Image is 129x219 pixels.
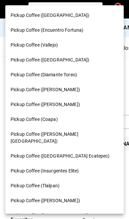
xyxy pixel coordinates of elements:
[11,116,58,123] span: Pickup Coffee (Coapa)
[5,112,124,127] div: Pickup Coffee (Coapa)
[11,153,110,160] span: Pickup Coffee ([GEOGRAPHIC_DATA] Ecatepec)
[11,182,60,189] span: Pickup Coffee (Tlalpan)
[5,23,124,38] div: Pickup Coffee (Encuentro Fortuna)
[11,42,58,49] span: Pickup Coffee (Vallejo)
[11,56,89,63] span: Pickup Coffee ([GEOGRAPHIC_DATA])
[5,38,124,53] div: Pickup Coffee (Vallejo)
[5,127,124,149] div: Pickup Coffee ([PERSON_NAME][GEOGRAPHIC_DATA])
[11,27,83,34] span: Pickup Coffee (Encuentro Fortuna)
[11,12,89,19] span: Pickup Coffee ([GEOGRAPHIC_DATA])
[11,101,80,108] span: Pickup Coffee ([PERSON_NAME])
[5,67,124,82] div: Pickup Coffee (Diamante Toreo)
[5,82,124,97] div: Pickup Coffee ([PERSON_NAME])
[11,167,79,174] span: Pickup Coffee (Insurgentes Elite)
[5,97,124,112] div: Pickup Coffee ([PERSON_NAME])
[11,71,77,78] span: Pickup Coffee (Diamante Toreo)
[5,149,124,164] div: Pickup Coffee ([GEOGRAPHIC_DATA] Ecatepec)
[5,8,124,23] div: Pickup Coffee ([GEOGRAPHIC_DATA])
[5,53,124,67] div: Pickup Coffee ([GEOGRAPHIC_DATA])
[5,178,124,193] div: Pickup Coffee (Tlalpan)
[5,164,124,178] div: Pickup Coffee (Insurgentes Elite)
[11,86,80,93] span: Pickup Coffee ([PERSON_NAME])
[11,197,80,204] span: Pickup Coffee ([PERSON_NAME])
[11,131,116,145] span: Pickup Coffee ([PERSON_NAME][GEOGRAPHIC_DATA])
[5,193,124,208] div: Pickup Coffee ([PERSON_NAME])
